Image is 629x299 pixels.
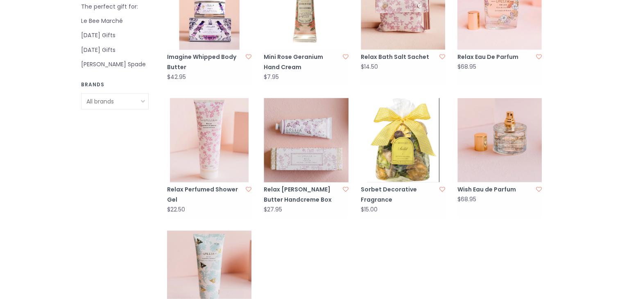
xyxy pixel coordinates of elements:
[457,196,476,202] div: $68.95
[361,64,378,70] div: $14.50
[457,98,542,182] img: Margot Elena Wish Eau de Parfum
[457,52,534,62] a: Relax Eau De Parfum
[264,74,279,80] div: $7.95
[264,52,340,72] a: Mini Rose Geranium Hand Cream
[343,53,348,61] a: Add to wishlist
[536,53,542,61] a: Add to wishlist
[81,16,149,26] a: Le Bee Marché
[246,53,251,61] a: Add to wishlist
[457,184,534,195] a: Wish Eau de Parfum
[81,45,149,55] a: [DATE] Gifts
[536,185,542,193] a: Add to wishlist
[361,98,445,182] img: Sorbet Decorative Fragrance
[81,82,149,87] h3: Brands
[343,185,348,193] a: Add to wishlist
[167,184,243,205] a: Relax Perfumed Shower Gel
[81,30,149,40] a: [DATE] Gifts
[439,185,445,193] a: Add to wishlist
[167,98,251,182] img: Margot Elena Relax Perfumed Shower Gel
[246,185,251,193] a: Add to wishlist
[167,74,186,80] div: $42.95
[439,53,445,61] a: Add to wishlist
[264,98,348,182] img: Margot Elena Relax Shea Butter Handcreme Box
[457,64,476,70] div: $68.95
[81,2,149,12] a: The perfect gift for:
[81,59,149,70] a: [PERSON_NAME] Spade
[167,207,185,213] div: $22.50
[361,52,437,62] a: Relax Bath Salt Sachet
[167,52,243,72] a: Imagine Whipped Body Butter
[361,184,437,205] a: Sorbet Decorative Fragrance
[361,207,378,213] div: $15.00
[264,184,340,205] a: Relax [PERSON_NAME] Butter Handcreme Box
[264,207,282,213] div: $27.95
